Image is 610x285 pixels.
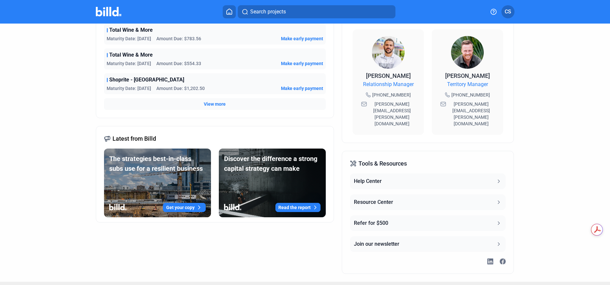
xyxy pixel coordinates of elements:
span: Total Wine & More [109,26,153,34]
div: Join our newsletter [354,240,399,248]
button: Make early payment [281,85,323,92]
button: Get your copy [163,203,206,212]
button: Read the report [275,203,321,212]
span: Territory Manager [447,80,488,88]
span: [PERSON_NAME][EMAIL_ADDRESS][PERSON_NAME][DOMAIN_NAME] [368,101,415,127]
img: Billd Company Logo [96,7,122,16]
span: Maturity Date: [DATE] [107,85,151,92]
span: [PHONE_NUMBER] [372,92,411,98]
button: Make early payment [281,60,323,67]
span: Total Wine & More [109,51,153,59]
span: Maturity Date: [DATE] [107,60,151,67]
button: Search projects [238,5,395,18]
button: Resource Center [350,194,506,210]
img: Territory Manager [451,36,484,69]
span: [PERSON_NAME] [366,72,411,79]
div: Resource Center [354,198,393,206]
button: Refer for $500 [350,215,506,231]
span: Relationship Manager [363,80,414,88]
button: Help Center [350,173,506,189]
span: Maturity Date: [DATE] [107,35,151,42]
span: CS [505,8,511,16]
button: Make early payment [281,35,323,42]
span: [PERSON_NAME][EMAIL_ADDRESS][PERSON_NAME][DOMAIN_NAME] [447,101,495,127]
span: [PHONE_NUMBER] [451,92,490,98]
span: [PERSON_NAME] [445,72,490,79]
span: Tools & Resources [358,159,407,168]
span: Amount Due: $783.56 [156,35,201,42]
span: Amount Due: $554.33 [156,60,201,67]
span: Amount Due: $1,202.50 [156,85,205,92]
div: The strategies best-in-class subs use for a resilient business [109,154,206,173]
div: Discover the difference a strong capital strategy can make [224,154,321,173]
span: Search projects [250,8,286,16]
span: Latest from Billd [113,134,156,143]
button: CS [501,5,514,18]
span: Shoprite - [GEOGRAPHIC_DATA] [109,76,184,84]
button: Join our newsletter [350,236,506,252]
div: Help Center [354,177,382,185]
div: Refer for $500 [354,219,388,227]
img: Relationship Manager [372,36,405,69]
button: View more [204,101,226,107]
